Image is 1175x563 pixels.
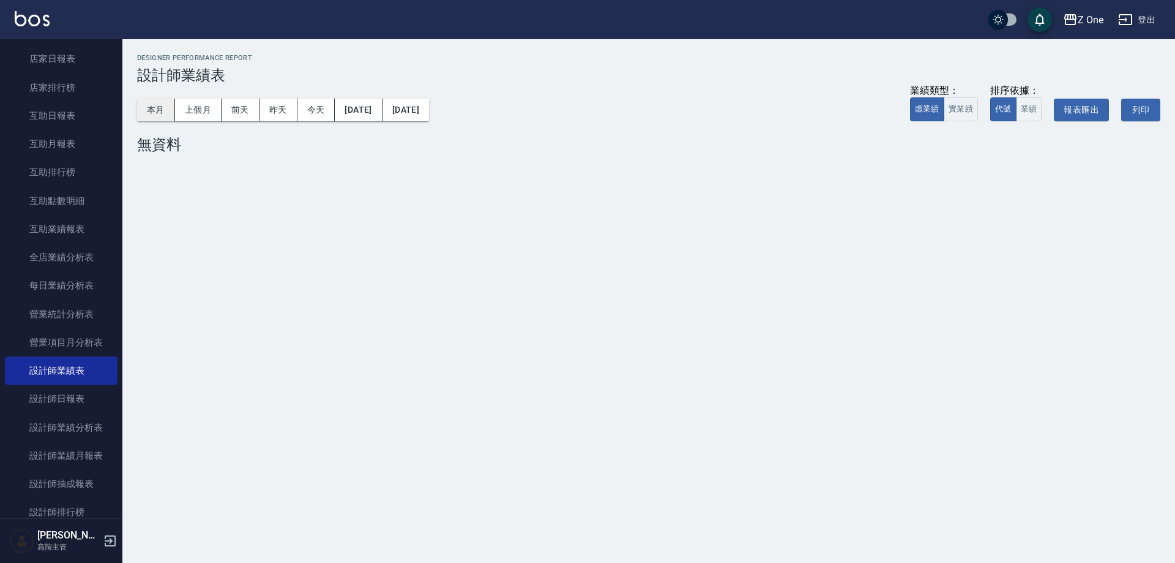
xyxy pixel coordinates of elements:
[5,215,117,243] a: 互助業績報表
[137,54,1160,62] h2: Designer Performance Report
[5,300,117,328] a: 營業統計分析表
[910,85,978,97] div: 業績類型：
[944,97,978,121] button: 實業績
[137,67,1160,84] h3: 設計師業績表
[37,529,100,542] h5: [PERSON_NAME]
[5,102,117,130] a: 互助日報表
[1054,99,1109,121] button: 報表匯出
[15,11,50,26] img: Logo
[1058,7,1108,32] button: Z One
[1078,12,1103,28] div: Z One
[137,99,175,121] button: 本月
[5,45,117,73] a: 店家日報表
[5,385,117,413] a: 設計師日報表
[297,99,335,121] button: 今天
[5,187,117,215] a: 互助點數明細
[5,243,117,271] a: 全店業績分析表
[222,99,259,121] button: 前天
[10,529,34,553] img: Person
[335,99,382,121] button: [DATE]
[5,442,117,470] a: 設計師業績月報表
[37,542,100,553] p: 高階主管
[1113,9,1160,31] button: 登出
[5,271,117,300] a: 每日業績分析表
[5,74,117,102] a: 店家排行榜
[5,470,117,498] a: 設計師抽成報表
[1121,99,1160,121] button: 列印
[990,85,1042,97] div: 排序依據：
[5,414,117,442] a: 設計師業績分析表
[5,357,117,385] a: 設計師業績表
[259,99,297,121] button: 昨天
[5,498,117,526] a: 設計師排行榜
[175,99,222,121] button: 上個月
[5,328,117,357] a: 營業項目月分析表
[5,130,117,158] a: 互助月報表
[990,97,1016,121] button: 代號
[1028,7,1052,32] button: save
[137,136,1160,153] div: 無資料
[5,158,117,186] a: 互助排行榜
[910,97,944,121] button: 虛業績
[382,99,429,121] button: [DATE]
[1016,97,1042,121] button: 業績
